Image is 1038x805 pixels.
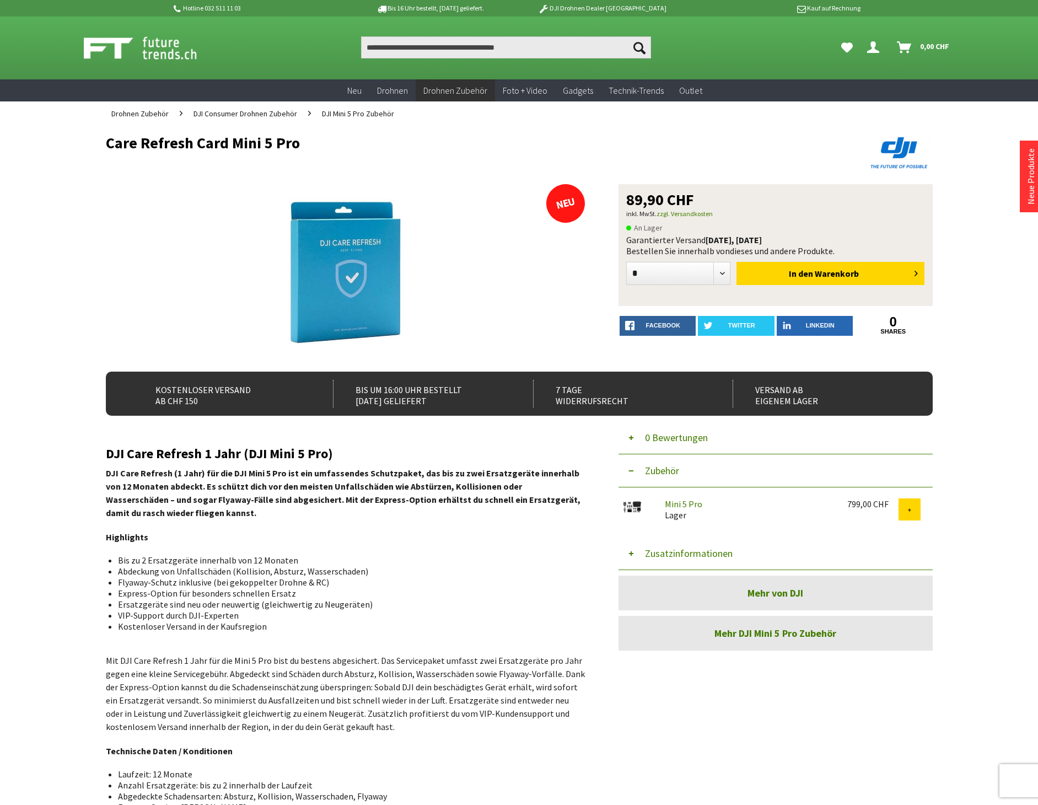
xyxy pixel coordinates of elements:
[106,135,767,151] h1: Care Refresh Card Mini 5 Pro
[416,79,495,102] a: Drohnen Zubehör
[626,234,925,256] div: Garantierter Versand Bestellen Sie innerhalb von dieses und andere Produkte.
[503,85,547,96] span: Foto + Video
[106,745,233,756] strong: Technische Daten / Konditionen
[118,780,577,791] li: Anzahl Ersatzgeräte: bis zu 2 innerhalb der Laufzeit
[728,322,755,329] span: twitter
[193,109,297,119] span: DJI Consumer Drohnen Zubehör
[361,36,651,58] input: Produkt, Marke, Kategorie, EAN, Artikelnummer…
[188,101,303,126] a: DJI Consumer Drohnen Zubehör
[118,769,577,780] li: Laufzeit: 12 Monate
[118,566,577,577] li: Abdeckung von Unfallschäden (Kollision, Absturz, Wasserschaden)
[671,79,710,102] a: Outlet
[347,85,362,96] span: Neu
[777,316,853,336] a: LinkedIn
[533,380,709,407] div: 7 Tage Widerrufsrecht
[867,135,933,171] img: DJI
[106,447,585,461] h2: DJI Care Refresh 1 Jahr (DJI Mini 5 Pro)
[118,610,577,621] li: VIP-Support durch DJI-Experten
[106,641,585,733] p: Mit DJI Care Refresh 1 Jahr für die Mini 5 Pro bist du bestens abgesichert. Das Servicepaket umfa...
[863,36,888,58] a: Dein Konto
[1025,148,1036,205] a: Neue Produkte
[806,322,835,329] span: LinkedIn
[619,498,646,517] img: Mini 5 Pro
[619,576,933,610] a: Mehr von DJI
[679,85,702,96] span: Outlet
[316,101,400,126] a: DJI Mini 5 Pro Zubehör
[736,262,924,285] button: In den Warenkorb
[118,599,577,610] li: Ersatzgeräte sind neu oder neuwertig (gleichwertig zu Neugeräten)
[815,268,859,279] span: Warenkorb
[706,234,762,245] b: [DATE], [DATE]
[920,37,949,55] span: 0,00 CHF
[106,101,174,126] a: Drohnen Zubehör
[665,498,702,509] a: Mini 5 Pro
[106,468,580,518] strong: DJI Care Refresh (1 Jahr) für die DJI Mini 5 Pro ist ein umfassendes Schutzpaket, das bis zu zwei...
[423,85,487,96] span: Drohnen Zubehör
[855,316,932,328] a: 0
[340,79,369,102] a: Neu
[84,34,221,62] img: Shop Futuretrends - zur Startseite wechseln
[620,316,696,336] a: facebook
[516,2,688,15] p: DJI Drohnen Dealer [GEOGRAPHIC_DATA]
[563,85,593,96] span: Gadgets
[646,322,680,329] span: facebook
[118,588,577,599] li: Express-Option für besonders schnellen Ersatz
[369,79,416,102] a: Drohnen
[892,36,955,58] a: Warenkorb
[789,268,813,279] span: In den
[601,79,671,102] a: Technik-Trends
[118,577,577,588] li: Flyaway-Schutz inklusive (bei gekoppelter Drohne & RC)
[855,328,932,335] a: shares
[628,36,651,58] button: Suchen
[619,616,933,651] a: Mehr DJI Mini 5 Pro Zubehör
[619,421,933,454] button: 0 Bewertungen
[118,791,577,802] li: Abgedeckte Schadensarten: Absturz, Kollision, Wasserschaden, Flyaway
[106,532,148,543] strong: Highlights
[111,109,169,119] span: Drohnen Zubehör
[172,2,344,15] p: Hotline 032 511 11 03
[626,207,925,221] p: inkl. MwSt.
[609,85,664,96] span: Technik-Trends
[847,498,899,509] div: 799,00 CHF
[133,380,309,407] div: Kostenloser Versand ab CHF 150
[344,2,516,15] p: Bis 16 Uhr bestellt, [DATE] geliefert.
[626,221,663,234] span: An Lager
[657,210,713,218] a: zzgl. Versandkosten
[626,192,694,207] span: 89,90 CHF
[495,79,555,102] a: Foto + Video
[555,79,601,102] a: Gadgets
[257,184,434,361] img: Care Refresh Card Mini 5 Pro
[619,537,933,570] button: Zusatzinformationen
[322,109,394,119] span: DJI Mini 5 Pro Zubehör
[118,621,577,632] li: Kostenloser Versand in der Kaufsregion
[333,380,509,407] div: Bis um 16:00 Uhr bestellt [DATE] geliefert
[689,2,860,15] p: Kauf auf Rechnung
[619,454,933,487] button: Zubehör
[656,498,838,520] div: Lager
[733,380,908,407] div: Versand ab eigenem Lager
[836,36,858,58] a: Meine Favoriten
[698,316,775,336] a: twitter
[377,85,408,96] span: Drohnen
[118,555,577,566] li: Bis zu 2 Ersatzgeräte innerhalb von 12 Monaten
